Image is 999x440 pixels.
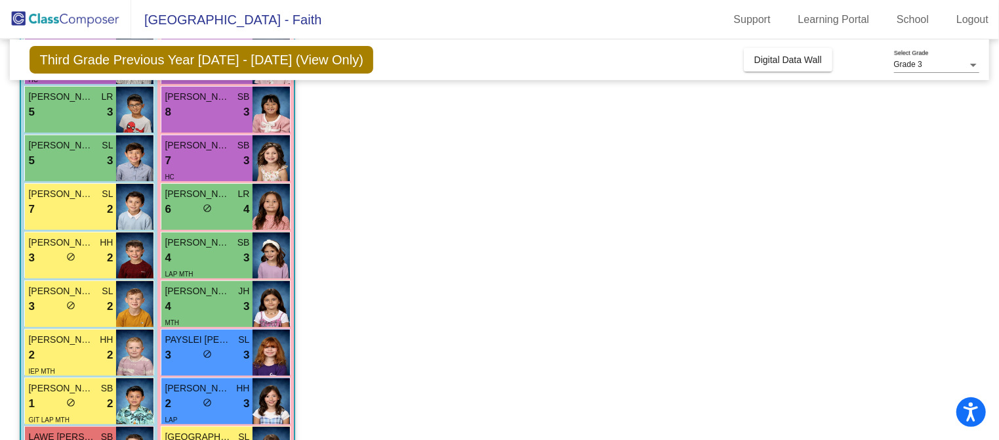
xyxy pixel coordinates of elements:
[165,347,171,364] span: 3
[66,252,75,261] span: do_not_disturb_alt
[28,368,54,375] span: IEP MTH
[102,90,113,104] span: LR
[236,382,249,395] span: HH
[28,152,34,169] span: 5
[243,152,249,169] span: 3
[28,284,94,298] span: [PERSON_NAME]
[237,139,250,152] span: SB
[165,333,230,347] span: PAYSLEI [PERSON_NAME]
[28,395,34,412] span: 1
[107,250,113,267] span: 2
[744,48,832,72] button: Digital Data Wall
[165,284,230,298] span: [PERSON_NAME]
[165,416,177,424] span: LAP
[165,382,230,395] span: [PERSON_NAME]
[28,76,37,83] span: HC
[243,104,249,121] span: 3
[165,139,230,152] span: [PERSON_NAME]
[28,333,94,347] span: [PERSON_NAME]
[165,395,171,412] span: 2
[165,152,171,169] span: 7
[30,46,373,74] span: Third Grade Previous Year [DATE] - [DATE] (View Only)
[107,104,113,121] span: 3
[754,55,822,65] span: Digital Data Wall
[28,90,94,104] span: [PERSON_NAME]
[238,284,249,298] span: JH
[788,9,880,30] a: Learning Portal
[107,201,113,218] span: 2
[165,250,171,267] span: 4
[28,416,69,424] span: GIT LAP MTH
[66,301,75,310] span: do_not_disturb_alt
[886,9,939,30] a: School
[165,187,230,201] span: [PERSON_NAME]
[203,349,212,359] span: do_not_disturb_alt
[724,9,781,30] a: Support
[165,298,171,315] span: 4
[894,60,922,69] span: Grade 3
[28,250,34,267] span: 3
[203,204,212,213] span: do_not_disturb_alt
[237,236,250,250] span: SB
[165,236,230,250] span: [PERSON_NAME]
[28,201,34,218] span: 7
[107,395,113,412] span: 2
[102,187,113,201] span: SL
[28,139,94,152] span: [PERSON_NAME]
[28,236,94,250] span: [PERSON_NAME]
[165,173,174,181] span: HC
[165,201,171,218] span: 6
[102,284,113,298] span: SL
[107,347,113,364] span: 2
[28,382,94,395] span: [PERSON_NAME]
[131,9,321,30] span: [GEOGRAPHIC_DATA] - Faith
[28,347,34,364] span: 2
[28,104,34,121] span: 5
[107,152,113,169] span: 3
[238,187,250,201] span: LR
[107,298,113,315] span: 2
[100,333,113,347] span: HH
[946,9,999,30] a: Logout
[100,236,113,250] span: HH
[238,333,249,347] span: SL
[243,347,249,364] span: 3
[165,319,179,326] span: MTH
[28,298,34,315] span: 3
[243,250,249,267] span: 3
[203,398,212,407] span: do_not_disturb_alt
[102,139,113,152] span: SL
[243,298,249,315] span: 3
[243,395,249,412] span: 3
[28,187,94,201] span: [PERSON_NAME]
[101,382,113,395] span: SB
[243,201,249,218] span: 4
[66,398,75,407] span: do_not_disturb_alt
[165,271,193,278] span: LAP MTH
[165,104,171,121] span: 8
[165,90,230,104] span: [PERSON_NAME]
[237,90,250,104] span: SB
